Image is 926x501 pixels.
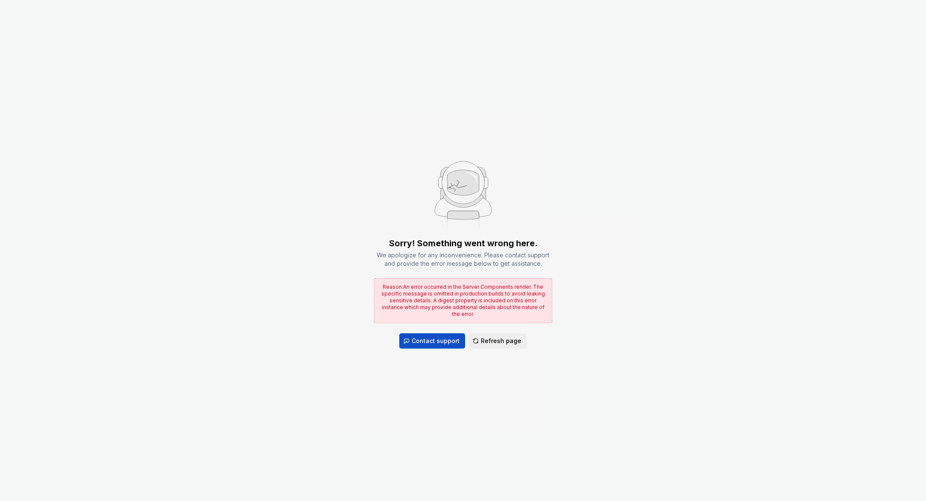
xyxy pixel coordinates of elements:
[412,337,460,345] span: Contact support
[389,237,537,249] div: Sorry! Something went wrong here.
[374,251,552,268] div: We apologize for any inconvenience. Please contact support and provide the error message below to...
[381,284,545,317] span: Reason: An error occurred in the Server Components render. The specific message is omitted in pro...
[469,333,527,349] button: Refresh page
[481,337,521,345] span: Refresh page
[399,333,465,349] button: Contact support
